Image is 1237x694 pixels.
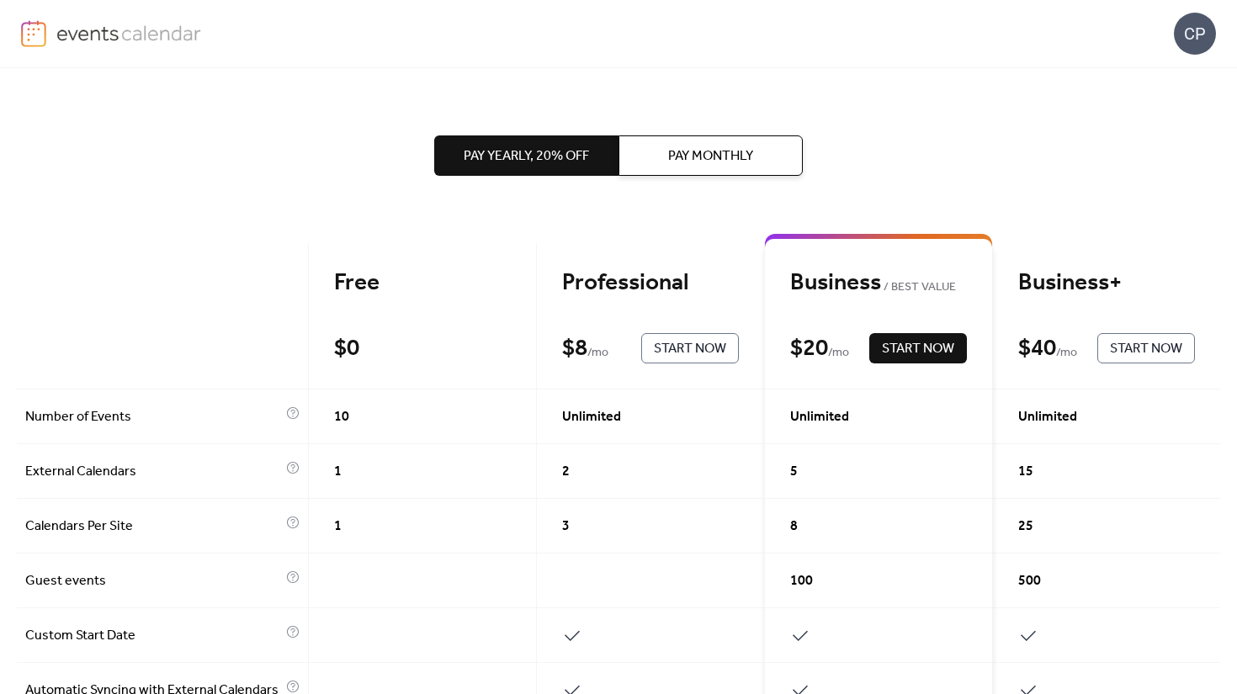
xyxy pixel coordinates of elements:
[562,268,739,298] div: Professional
[869,333,967,363] button: Start Now
[25,626,282,646] span: Custom Start Date
[562,334,587,363] div: $ 8
[562,517,570,537] span: 3
[1174,13,1216,55] div: CP
[790,268,967,298] div: Business
[562,462,570,482] span: 2
[334,407,349,427] span: 10
[25,407,282,427] span: Number of Events
[56,20,202,45] img: logo-type
[1018,407,1077,427] span: Unlimited
[1018,268,1195,298] div: Business+
[562,407,621,427] span: Unlimited
[464,146,589,167] span: Pay Yearly, 20% off
[334,517,342,537] span: 1
[790,571,813,591] span: 100
[828,343,849,363] span: / mo
[1018,517,1033,537] span: 25
[334,268,511,298] div: Free
[334,334,359,363] div: $ 0
[25,462,282,482] span: External Calendars
[334,462,342,482] span: 1
[25,517,282,537] span: Calendars Per Site
[790,462,798,482] span: 5
[1110,339,1182,359] span: Start Now
[790,334,828,363] div: $ 20
[434,135,618,176] button: Pay Yearly, 20% off
[587,343,608,363] span: / mo
[1018,334,1056,363] div: $ 40
[654,339,726,359] span: Start Now
[25,571,282,591] span: Guest events
[881,278,956,298] span: BEST VALUE
[790,517,798,537] span: 8
[641,333,739,363] button: Start Now
[668,146,753,167] span: Pay Monthly
[1097,333,1195,363] button: Start Now
[21,20,46,47] img: logo
[1018,462,1033,482] span: 15
[618,135,803,176] button: Pay Monthly
[1056,343,1077,363] span: / mo
[790,407,849,427] span: Unlimited
[882,339,954,359] span: Start Now
[1018,571,1041,591] span: 500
